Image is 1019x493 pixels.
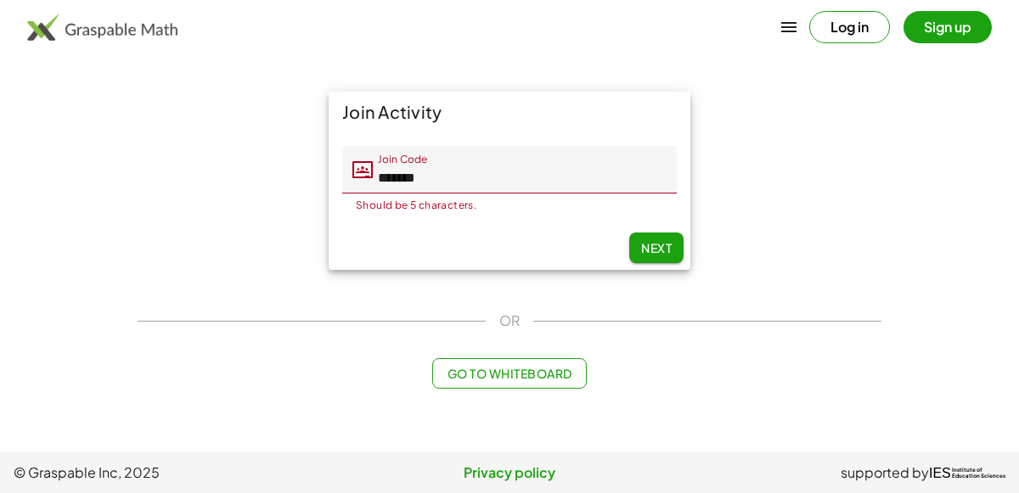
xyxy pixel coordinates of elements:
span: Go to Whiteboard [447,366,571,381]
a: IESInstitute ofEducation Sciences [929,462,1005,483]
div: Join Activity [329,92,690,132]
button: Go to Whiteboard [432,358,586,389]
span: © Graspable Inc, 2025 [14,462,344,483]
button: Log in [809,11,890,43]
span: IES [929,465,951,481]
span: Institute of Education Sciences [952,468,1005,479]
button: Next [629,232,684,263]
a: Privacy policy [344,462,674,483]
div: Should be 5 characters. [356,200,663,210]
span: OR [499,311,520,331]
button: Sign up [904,11,992,43]
span: Next [641,240,672,255]
span: supported by [841,462,929,483]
